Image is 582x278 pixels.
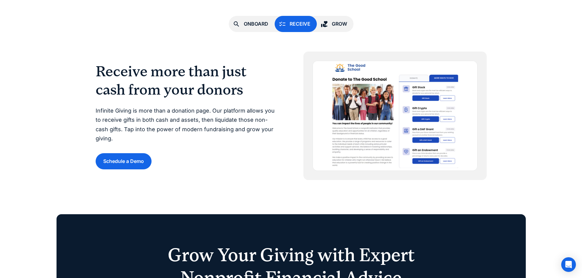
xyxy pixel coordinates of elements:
[96,153,152,169] a: Schedule a Demo
[290,20,310,28] div: Receive
[313,61,478,171] img: nonprofit donation management
[561,257,576,272] div: Open Intercom Messenger
[332,20,347,28] div: Grow
[96,106,279,143] p: Infinite Giving is more than a donation page. Our platform allows you to receive gifts in both ca...
[96,62,279,99] h2: Receive more than just cash from your donors
[244,20,268,28] div: Onboard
